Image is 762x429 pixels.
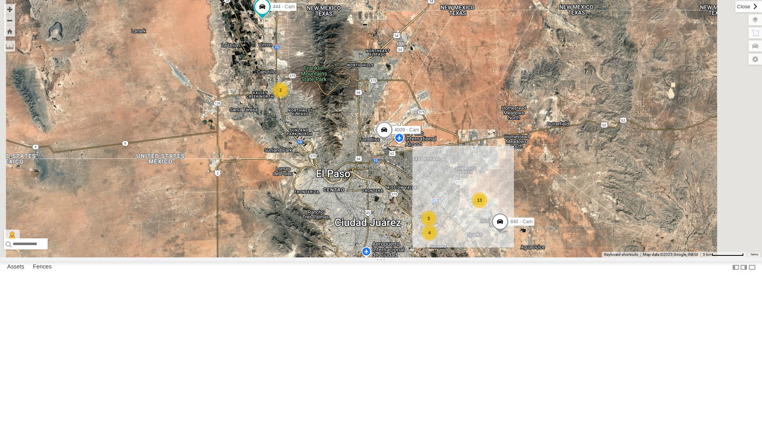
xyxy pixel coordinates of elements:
[394,127,419,133] span: 4009 - Cam
[703,252,712,257] span: 5 km
[273,4,295,10] span: 444 - Cam
[3,262,28,273] label: Assets
[750,253,758,256] a: Terms
[421,225,437,241] div: 4
[4,26,15,37] button: Zoom Home
[604,252,638,257] button: Keyboard shortcuts
[4,4,15,15] button: Zoom in
[4,230,20,245] button: Drag Pegman onto the map to open Street View
[748,261,756,273] label: Hide Summary Table
[471,192,487,208] div: 13
[273,82,289,98] div: 2
[421,211,437,226] div: 3
[740,261,748,273] label: Dock Summary Table to the Right
[700,252,746,257] button: Map Scale: 5 km per 77 pixels
[29,262,56,273] label: Fences
[749,54,762,65] label: Map Settings
[732,261,740,273] label: Dock Summary Table to the Left
[4,15,15,26] button: Zoom out
[510,219,533,224] span: 840 - Cam
[643,252,698,257] span: Map data ©2025 Google, INEGI
[4,41,15,52] label: Measure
